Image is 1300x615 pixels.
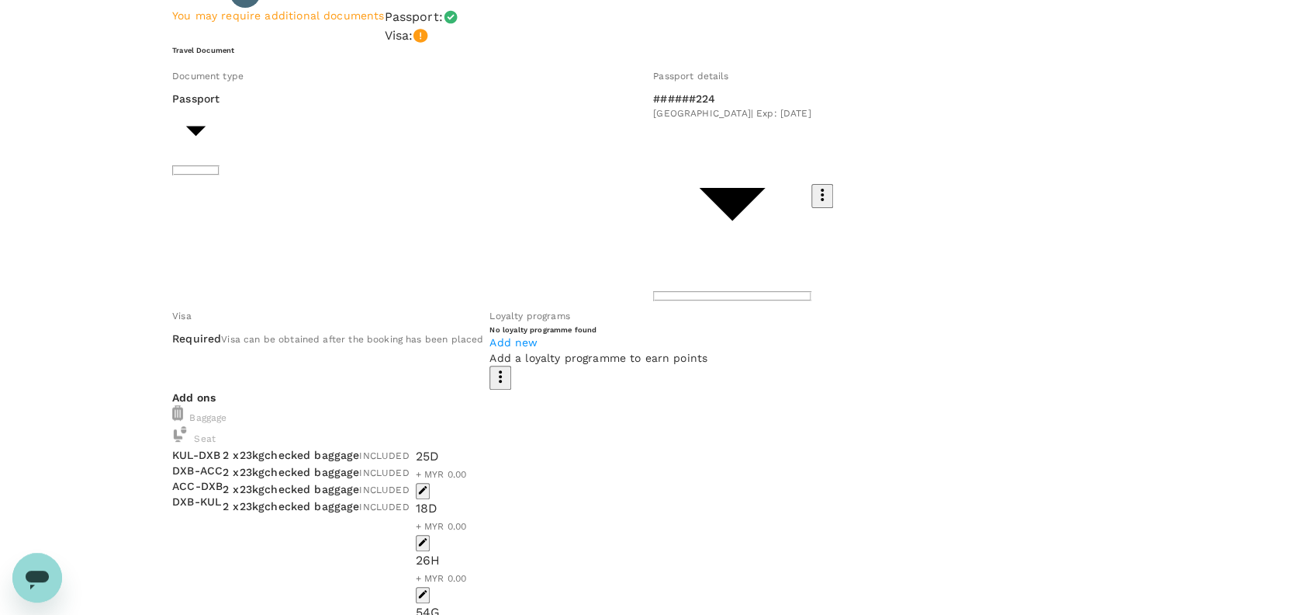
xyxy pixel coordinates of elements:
span: Add new [489,336,538,349]
div: 18D [416,499,467,518]
span: INCLUDED [359,450,409,461]
h6: No loyalty programme found [489,325,707,335]
span: 2 x 23kg checked baggage [223,449,359,461]
span: 2 x 23kg checked baggage [223,483,359,495]
p: Required [172,331,221,346]
p: ######224 [653,91,811,106]
span: You may require additional documents [172,9,384,22]
p: ACC - DXB [172,478,223,494]
p: KUL - DXB [172,447,223,463]
p: Add ons [172,390,1128,405]
p: Passport : [384,8,442,26]
div: 25D [416,447,467,466]
span: + MYR 0.00 [416,521,467,532]
div: Seat [172,426,1128,447]
span: Document type [172,71,244,82]
span: Visa can be obtained after the booking has been placed [221,334,483,345]
span: 2 x 23kg checked baggage [223,466,359,478]
div: ######224[GEOGRAPHIC_DATA]| Exp: [DATE] [653,91,811,122]
span: INCLUDED [359,467,409,478]
div: Baggage [172,405,1128,426]
iframe: Button to launch messaging window [12,553,62,603]
span: Passport details [653,71,728,82]
p: Passport [172,91,220,106]
span: [GEOGRAPHIC_DATA] | Exp: [DATE] [653,106,811,122]
span: INCLUDED [359,485,409,495]
span: Visa [172,311,192,321]
span: INCLUDED [359,502,409,512]
span: 2 x 23kg checked baggage [223,500,359,512]
h6: Travel Document [172,45,1128,55]
span: + MYR 0.00 [416,573,467,584]
span: Loyalty programs [489,311,569,321]
div: 26H [416,551,467,570]
span: + MYR 0.00 [416,469,467,480]
span: Add a loyalty programme to earn points [489,352,707,364]
img: baggage-icon [172,426,188,442]
p: DXB - ACC [172,463,223,478]
p: DXB - KUL [172,494,223,509]
img: baggage-icon [172,405,183,421]
p: Visa : [384,26,413,45]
